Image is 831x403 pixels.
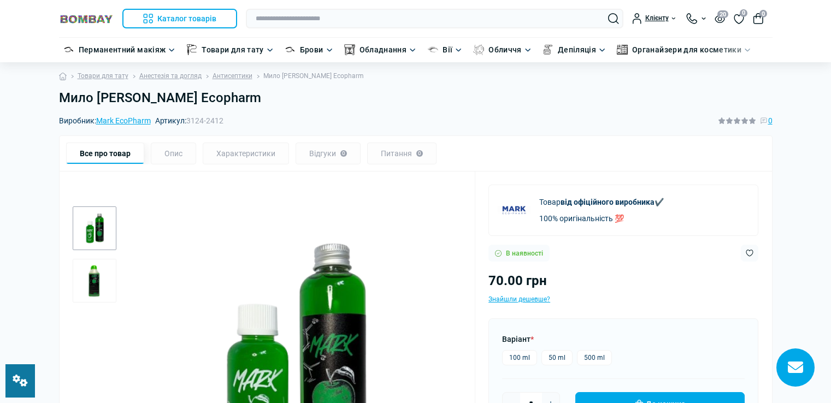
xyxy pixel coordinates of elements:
[617,44,628,55] img: Органайзери для косметики
[252,71,364,81] li: Мило [PERSON_NAME] Ecopharm
[488,295,550,303] span: Знайшли дешевше?
[151,143,196,164] div: Опис
[59,14,114,24] img: BOMBAY
[203,143,289,164] div: Характеристики
[561,198,655,206] b: від офіційного виробника
[213,71,252,81] a: Антисептики
[139,71,202,81] a: Анестезія та догляд
[443,44,452,56] a: Вії
[367,143,437,164] div: Питання
[539,212,664,224] p: 100% оригінальність 💯
[122,9,238,28] button: Каталог товарів
[473,44,484,55] img: Обличчя
[73,206,116,250] div: 1 / 2
[96,116,151,125] a: Mark EcoPharm
[59,62,773,90] nav: breadcrumb
[759,10,767,17] span: 0
[155,117,223,125] span: Артикул:
[66,143,144,164] div: Все про товар
[344,44,355,55] img: Обладнання
[296,143,361,164] div: Відгуки
[734,13,744,25] a: 0
[186,116,223,125] span: 3124-2412
[73,259,116,303] img: Мило APPLE Mark Ecopharm
[498,194,531,227] img: Mark EcoPharm
[577,350,612,365] label: 500 ml
[740,9,747,17] span: 0
[300,44,323,56] a: Брови
[608,13,619,24] button: Search
[73,259,116,303] div: 2 / 2
[78,71,128,81] a: Товари для тату
[59,90,773,106] h1: Мило [PERSON_NAME] Ecopharm
[73,206,116,250] img: Мило APPLE Mark Ecopharm
[717,10,728,18] span: 20
[768,115,773,127] span: 0
[79,44,166,56] a: Перманентний макіяж
[715,14,725,23] button: 20
[202,44,263,56] a: Товари для тату
[558,44,596,56] a: Депіляція
[541,350,573,365] label: 50 ml
[488,273,547,288] span: 70.00 грн
[359,44,407,56] a: Обладнання
[488,44,522,56] a: Обличчя
[59,117,151,125] span: Виробник:
[502,333,534,345] label: Варіант
[753,13,764,24] button: 0
[63,44,74,55] img: Перманентний макіяж
[502,350,537,365] label: 100 ml
[427,44,438,55] img: Вії
[539,196,664,208] p: Товар ✔️
[632,44,741,56] a: Органайзери для косметики
[488,245,550,262] div: В наявності
[285,44,296,55] img: Брови
[186,44,197,55] img: Товари для тату
[741,245,758,262] button: Wishlist button
[543,44,553,55] img: Депіляція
